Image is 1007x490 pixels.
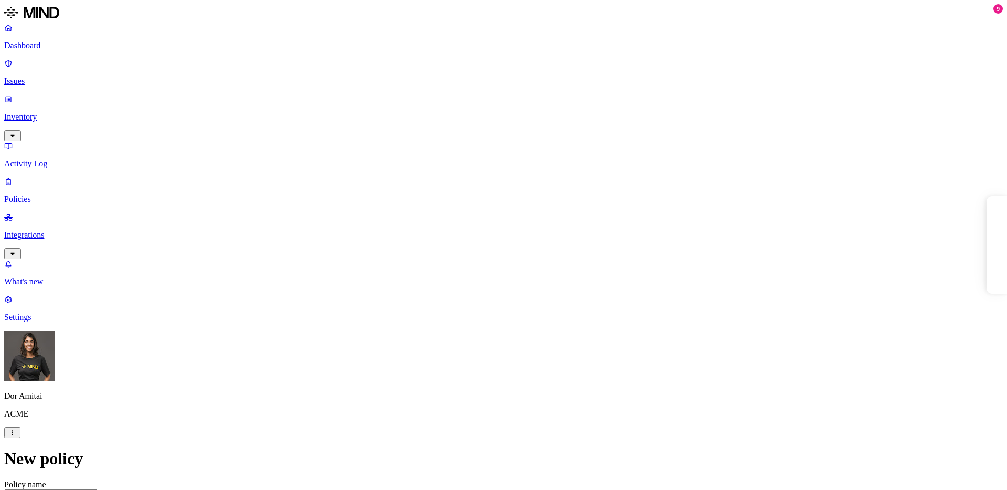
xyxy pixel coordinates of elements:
img: MIND [4,4,59,21]
a: Inventory [4,94,1003,140]
a: Policies [4,177,1003,204]
h1: New policy [4,449,1003,468]
a: Dashboard [4,23,1003,50]
a: Integrations [4,212,1003,258]
div: 9 [993,4,1003,14]
p: Integrations [4,230,1003,240]
p: Inventory [4,112,1003,122]
label: Policy name [4,480,46,489]
p: Dashboard [4,41,1003,50]
p: Issues [4,77,1003,86]
p: ACME [4,409,1003,419]
p: What's new [4,277,1003,286]
a: Settings [4,295,1003,322]
p: Activity Log [4,159,1003,168]
p: Policies [4,195,1003,204]
img: Dor Amitai [4,331,55,381]
a: Activity Log [4,141,1003,168]
a: MIND [4,4,1003,23]
a: Issues [4,59,1003,86]
p: Settings [4,313,1003,322]
a: What's new [4,259,1003,286]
